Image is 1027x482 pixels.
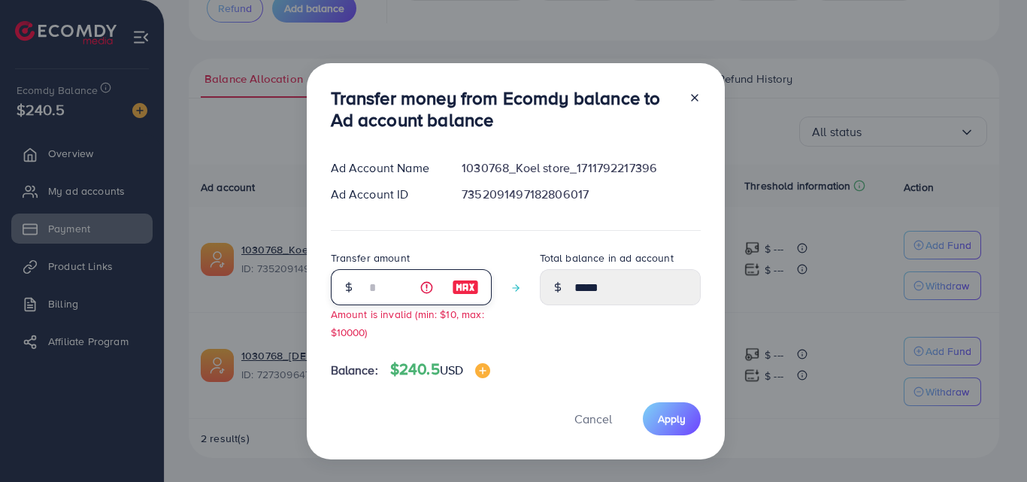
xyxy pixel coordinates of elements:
[390,360,490,379] h4: $240.5
[440,362,463,378] span: USD
[643,402,701,435] button: Apply
[963,414,1016,471] iframe: Chat
[450,186,712,203] div: 7352091497182806017
[319,186,450,203] div: Ad Account ID
[331,362,378,379] span: Balance:
[331,87,677,131] h3: Transfer money from Ecomdy balance to Ad account balance
[658,411,686,426] span: Apply
[331,307,484,338] small: Amount is invalid (min: $10, max: $10000)
[574,411,612,427] span: Cancel
[452,278,479,296] img: image
[475,363,490,378] img: image
[331,250,410,265] label: Transfer amount
[540,250,674,265] label: Total balance in ad account
[556,402,631,435] button: Cancel
[319,159,450,177] div: Ad Account Name
[450,159,712,177] div: 1030768_Koel store_1711792217396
